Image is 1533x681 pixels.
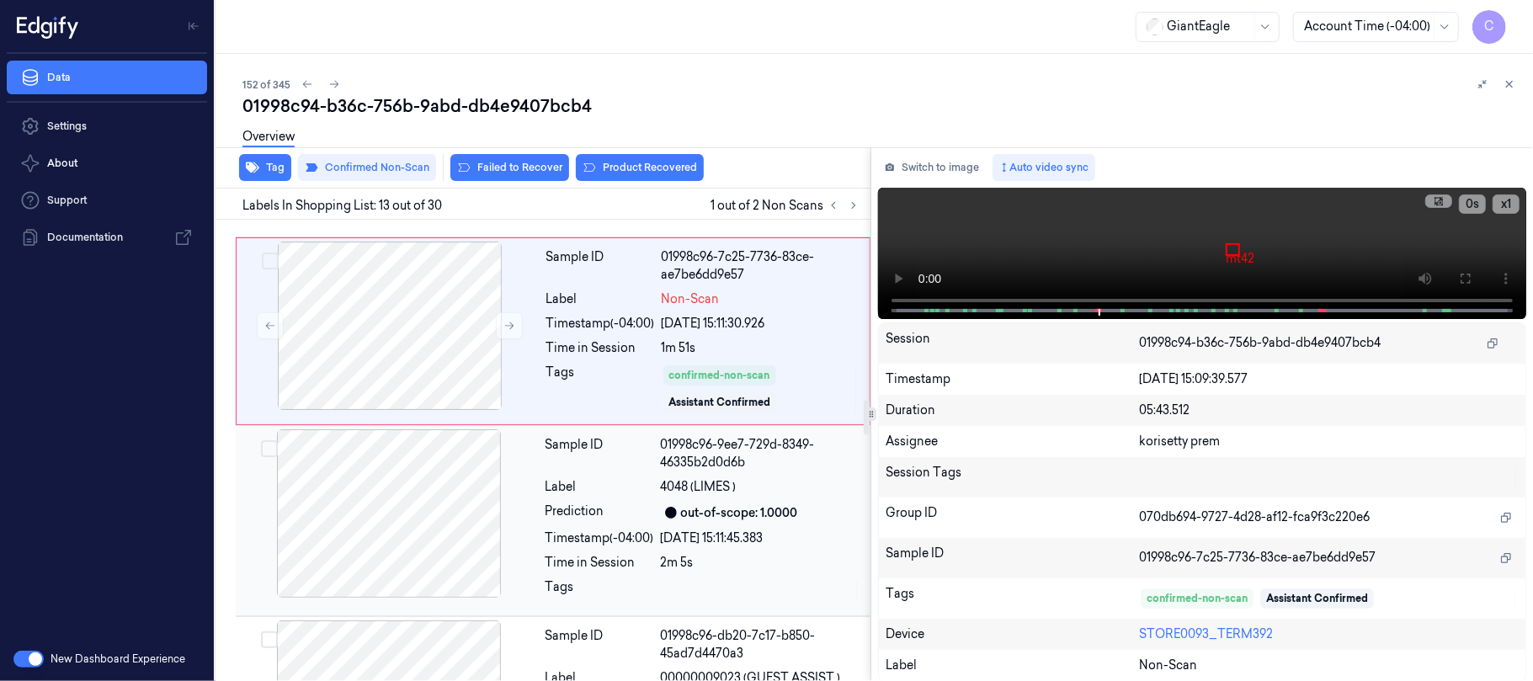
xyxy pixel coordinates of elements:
[681,504,798,522] div: out-of-scope: 1.0000
[1493,194,1520,214] button: x1
[239,154,291,181] button: Tag
[886,464,1139,491] div: Session Tags
[878,154,986,181] button: Switch to image
[1459,194,1486,214] button: 0s
[546,339,655,357] div: Time in Session
[242,128,295,147] a: Overview
[662,248,860,284] div: 01998c96-7c25-7736-83ce-ae7be6dd9e57
[662,315,860,333] div: [DATE] 15:11:30.926
[546,554,654,572] div: Time in Session
[661,529,860,547] div: [DATE] 15:11:45.383
[886,657,1139,674] div: Label
[242,77,290,92] span: 152 of 345
[661,436,860,471] div: 01998c96-9ee7-729d-8349-46335b2d0d6b
[662,339,860,357] div: 1m 51s
[1139,657,1197,674] span: Non-Scan
[1266,591,1368,606] div: Assistant Confirmed
[886,330,1139,357] div: Session
[576,154,704,181] button: Product Recovered
[180,13,207,40] button: Toggle Navigation
[1147,591,1248,606] div: confirmed-non-scan
[886,370,1139,388] div: Timestamp
[1139,549,1376,567] span: 01998c96-7c25-7736-83ce-ae7be6dd9e57
[7,184,207,217] a: Support
[242,197,442,215] span: Labels In Shopping List: 13 out of 30
[1139,402,1519,419] div: 05:43.512
[261,440,278,457] button: Select row
[669,395,771,410] div: Assistant Confirmed
[669,368,770,383] div: confirmed-non-scan
[546,248,655,284] div: Sample ID
[546,578,654,605] div: Tags
[1139,508,1370,526] span: 070db694-9727-4d28-af12-fca9f3c220e6
[546,315,655,333] div: Timestamp (-04:00)
[886,504,1139,531] div: Group ID
[298,154,436,181] button: Confirmed Non-Scan
[262,253,279,269] button: Select row
[886,545,1139,572] div: Sample ID
[993,154,1095,181] button: Auto video sync
[886,402,1139,419] div: Duration
[242,94,1520,118] div: 01998c94-b36c-756b-9abd-db4e9407bcb4
[7,146,207,180] button: About
[546,478,654,496] div: Label
[546,503,654,523] div: Prediction
[886,433,1139,450] div: Assignee
[546,529,654,547] div: Timestamp (-04:00)
[662,290,720,308] span: Non-Scan
[546,364,655,414] div: Tags
[1139,433,1519,450] div: korisetty prem
[1139,334,1381,352] span: 01998c94-b36c-756b-9abd-db4e9407bcb4
[546,436,654,471] div: Sample ID
[450,154,569,181] button: Failed to Recover
[1139,370,1519,388] div: [DATE] 15:09:39.577
[886,585,1139,612] div: Tags
[1139,625,1519,643] div: STORE0093_TERM392
[711,195,864,215] span: 1 out of 2 Non Scans
[1472,10,1506,44] button: C
[261,631,278,648] button: Select row
[7,61,207,94] a: Data
[661,554,860,572] div: 2m 5s
[7,221,207,254] a: Documentation
[661,627,860,662] div: 01998c96-db20-7c17-b850-45ad7d4470a3
[661,478,737,496] span: 4048 (LIMES )
[546,627,654,662] div: Sample ID
[7,109,207,143] a: Settings
[886,625,1139,643] div: Device
[546,290,655,308] div: Label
